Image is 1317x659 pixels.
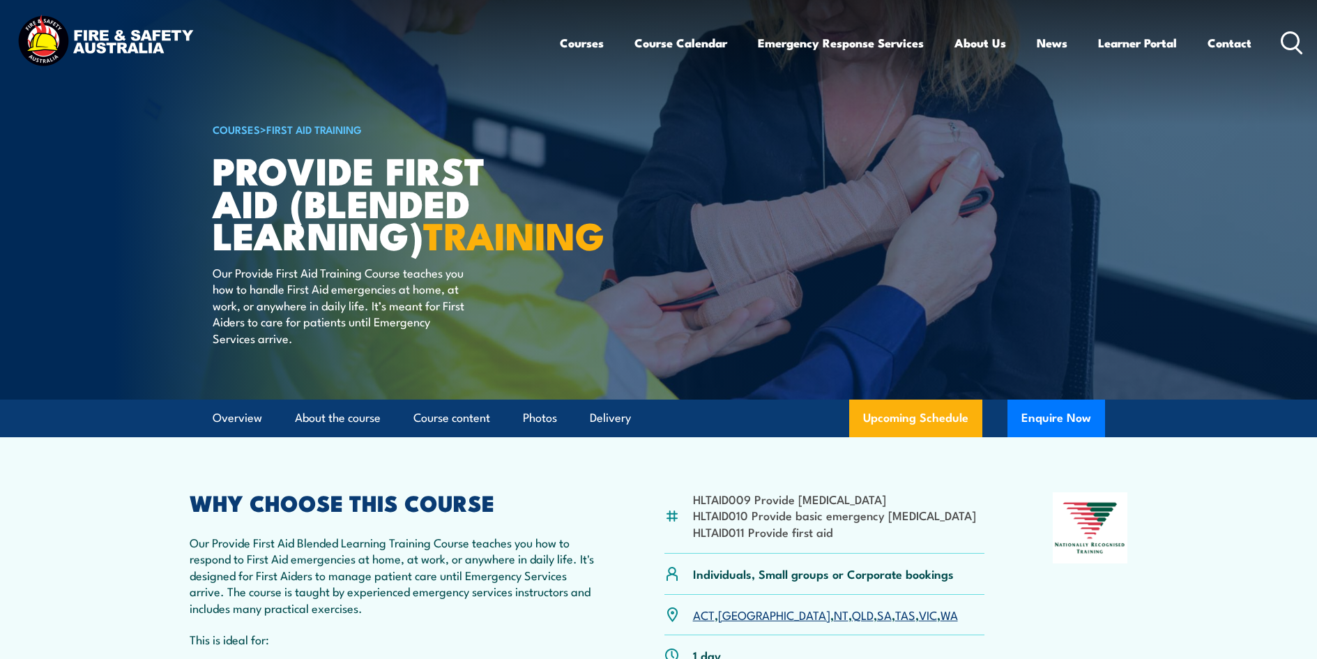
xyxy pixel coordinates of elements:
a: WA [941,606,958,623]
a: About Us [954,24,1006,61]
a: Upcoming Schedule [849,400,982,437]
li: HLTAID011 Provide first aid [693,524,976,540]
a: NT [834,606,848,623]
a: Emergency Response Services [758,24,924,61]
a: First Aid Training [266,121,362,137]
a: Delivery [590,400,631,437]
li: HLTAID009 Provide [MEDICAL_DATA] [693,491,976,507]
a: TAS [895,606,915,623]
strong: TRAINING [423,205,604,263]
a: Overview [213,400,262,437]
p: This is ideal for: [190,631,597,647]
a: [GEOGRAPHIC_DATA] [718,606,830,623]
h2: WHY CHOOSE THIS COURSE [190,492,597,512]
li: HLTAID010 Provide basic emergency [MEDICAL_DATA] [693,507,976,523]
a: News [1037,24,1067,61]
p: Our Provide First Aid Blended Learning Training Course teaches you how to respond to First Aid em... [190,534,597,616]
a: Course content [413,400,490,437]
img: Nationally Recognised Training logo. [1053,492,1128,563]
a: QLD [852,606,874,623]
a: About the course [295,400,381,437]
a: Courses [560,24,604,61]
p: , , , , , , , [693,607,958,623]
p: Our Provide First Aid Training Course teaches you how to handle First Aid emergencies at home, at... [213,264,467,346]
a: SA [877,606,892,623]
a: Contact [1208,24,1251,61]
h1: Provide First Aid (Blended Learning) [213,153,557,251]
a: Course Calendar [634,24,727,61]
h6: > [213,121,557,137]
a: Learner Portal [1098,24,1177,61]
p: Individuals, Small groups or Corporate bookings [693,566,954,582]
a: Photos [523,400,557,437]
a: ACT [693,606,715,623]
a: VIC [919,606,937,623]
button: Enquire Now [1007,400,1105,437]
a: COURSES [213,121,260,137]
